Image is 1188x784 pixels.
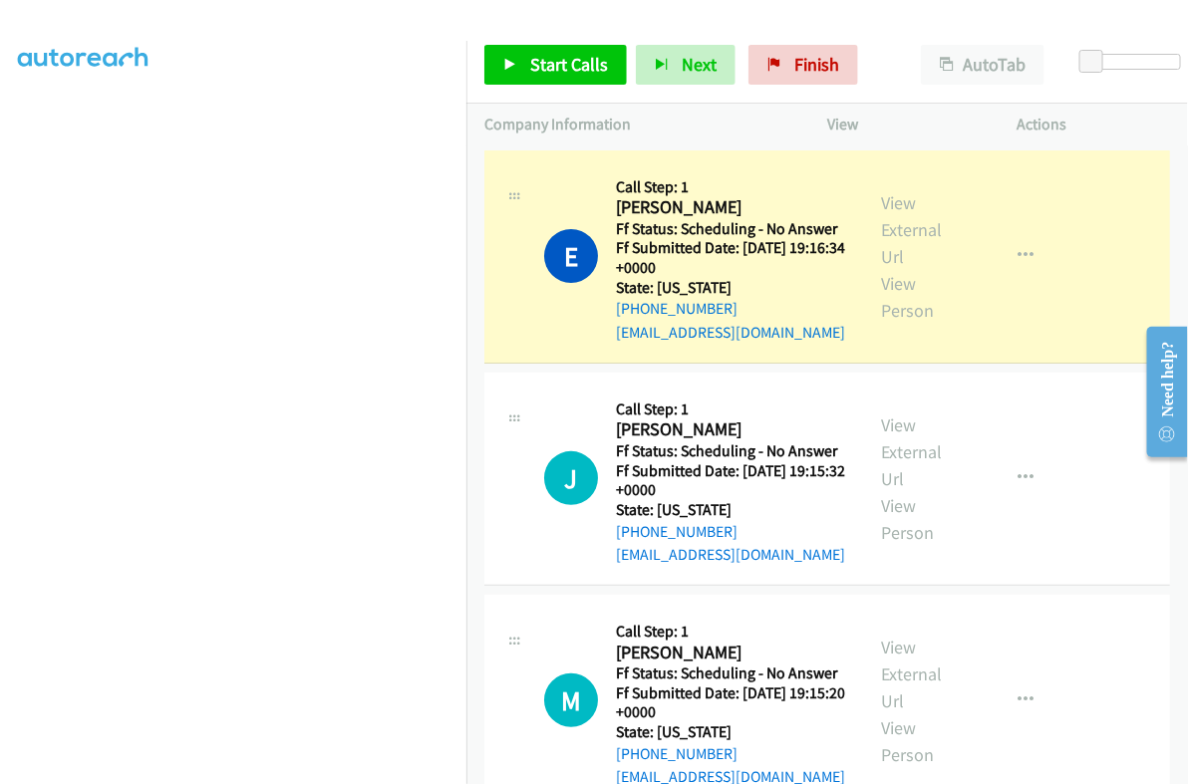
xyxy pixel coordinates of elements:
[616,461,845,500] h5: Ff Submitted Date: [DATE] 19:15:32 +0000
[881,716,934,766] a: View Person
[616,441,845,461] h5: Ff Status: Scheduling - No Answer
[616,683,845,722] h5: Ff Submitted Date: [DATE] 19:15:20 +0000
[484,45,627,85] a: Start Calls
[881,191,942,268] a: View External Url
[616,278,845,298] h5: State: [US_STATE]
[544,673,598,727] h1: M
[881,636,942,712] a: View External Url
[881,494,934,544] a: View Person
[616,744,738,763] a: [PHONE_NUMBER]
[544,451,598,505] div: The call is yet to be attempted
[1089,54,1181,70] div: Delay between calls (in seconds)
[616,522,738,541] a: [PHONE_NUMBER]
[1130,313,1188,471] iframe: Resource Center
[530,53,608,76] span: Start Calls
[827,113,981,136] p: View
[616,545,845,564] a: [EMAIL_ADDRESS][DOMAIN_NAME]
[616,323,845,342] a: [EMAIL_ADDRESS][DOMAIN_NAME]
[921,45,1044,85] button: AutoTab
[616,663,845,683] h5: Ff Status: Scheduling - No Answer
[616,299,738,318] a: [PHONE_NUMBER]
[544,451,598,505] h1: J
[616,642,836,664] h2: [PERSON_NAME]
[682,53,717,76] span: Next
[616,500,845,520] h5: State: [US_STATE]
[616,399,845,419] h5: Call Step: 1
[794,53,839,76] span: Finish
[1017,113,1170,136] p: Actions
[881,272,934,322] a: View Person
[616,177,845,197] h5: Call Step: 1
[616,238,845,277] h5: Ff Submitted Date: [DATE] 19:16:34 +0000
[544,229,598,283] h1: E
[636,45,736,85] button: Next
[616,196,836,219] h2: [PERSON_NAME]
[544,673,598,727] div: The call is yet to be attempted
[616,722,845,742] h5: State: [US_STATE]
[748,45,858,85] a: Finish
[616,219,845,239] h5: Ff Status: Scheduling - No Answer
[616,622,845,642] h5: Call Step: 1
[616,418,836,441] h2: [PERSON_NAME]
[881,413,942,490] a: View External Url
[484,113,791,136] p: Company Information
